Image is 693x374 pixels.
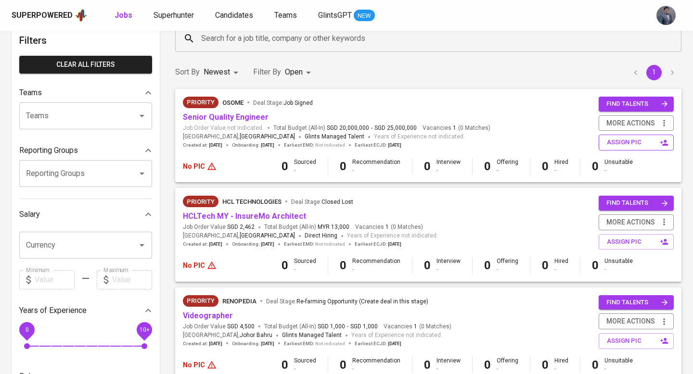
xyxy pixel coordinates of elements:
p: Filter By [253,66,281,78]
span: Onboarding : [232,241,274,248]
p: No PIC [183,360,205,370]
span: 1 [412,323,417,331]
span: find talents [606,198,668,209]
span: Earliest EMD : [284,340,345,347]
button: page 1 [646,65,662,80]
div: Offering [497,257,518,274]
p: Reporting Groups [19,145,78,156]
span: assign pic [607,237,667,248]
a: Jobs [115,10,134,22]
span: Not indicated [315,241,345,248]
span: Closed Lost [321,199,353,205]
p: No PIC [183,261,205,270]
div: - [604,166,633,175]
a: HCLTech MY - InsureMo Architect [183,212,306,221]
span: [GEOGRAPHIC_DATA] , [183,331,272,340]
span: Job Order Value [183,323,255,331]
div: New Job received from Demand Team [183,97,218,108]
span: NEW [354,11,375,21]
span: find talents [606,99,668,110]
span: SGD 1,000 [350,323,378,331]
span: find talents [606,297,668,308]
span: 1 [451,124,456,132]
a: Videographer [183,311,233,320]
span: Earliest ECJD : [355,340,401,347]
div: Interview [436,257,461,274]
span: Clear All filters [27,59,144,71]
div: - [497,265,518,274]
div: Offering [497,158,518,175]
span: 0 [25,326,28,333]
span: Priority [183,98,218,107]
span: 10+ [139,326,149,333]
span: [GEOGRAPHIC_DATA] [240,231,295,241]
span: [DATE] [388,340,401,347]
span: SGD 2,462 [227,223,255,231]
span: Years of Experience not indicated. [374,132,465,142]
span: Glints Managed Talent [305,133,364,140]
span: Created at : [183,241,222,248]
img: app logo [75,8,88,23]
div: - [352,265,400,274]
span: Vacancies ( 0 Matches ) [355,223,423,231]
div: Unsuitable [604,257,633,274]
h6: Filters [19,33,152,48]
div: Recommendation [352,158,400,175]
b: 0 [542,160,549,173]
a: Candidates [215,10,255,22]
div: - [352,365,400,373]
span: GlintsGPT [318,11,352,20]
span: [DATE] [388,241,401,248]
span: [DATE] [209,142,222,149]
span: more actions [606,315,655,327]
div: Unsuitable [604,158,633,175]
div: - [436,265,461,274]
div: Open [285,63,314,81]
div: - [554,265,568,274]
b: 0 [592,160,599,173]
span: Superhunter [154,11,194,20]
div: Years of Experience [19,301,152,320]
div: - [352,166,400,175]
div: Offering [497,357,518,373]
span: Total Budget (All-In) [264,323,378,331]
span: Not indicated [315,142,345,149]
a: Senior Quality Engineer [183,112,269,122]
span: Priority [183,197,218,207]
b: 0 [424,358,431,372]
div: - [554,365,568,373]
span: Total Budget (All-In) [264,223,349,231]
img: jhon@glints.com [656,6,676,25]
span: MYR 13,000 [318,223,349,231]
span: - [347,323,348,331]
div: New Job received from Demand Team [183,295,218,307]
span: Years of Experience not indicated. [347,231,438,241]
b: 0 [424,160,431,173]
div: - [436,365,461,373]
div: Sourced [294,158,316,175]
button: find talents [599,97,674,112]
span: assign pic [607,336,667,347]
span: [DATE] [261,340,274,347]
span: [GEOGRAPHIC_DATA] , [183,132,295,142]
b: 0 [340,259,346,272]
div: New Job received from Demand Team [183,196,218,207]
p: Years of Experience [19,305,87,316]
p: Salary [19,209,40,220]
b: 0 [484,259,491,272]
span: [GEOGRAPHIC_DATA] , [183,231,295,241]
span: Years of Experience not indicated. [351,331,442,340]
button: assign pic [599,135,674,150]
span: SGD 25,000,000 [374,124,417,132]
div: Recommendation [352,257,400,274]
span: Deal Stage : [253,100,313,106]
button: more actions [599,313,674,329]
span: Onboarding : [232,340,274,347]
nav: pagination navigation [627,65,681,80]
div: Hired [554,158,568,175]
b: 0 [340,358,346,372]
div: - [294,265,316,274]
span: [DATE] [388,142,401,149]
button: find talents [599,295,674,310]
b: 0 [282,358,288,372]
